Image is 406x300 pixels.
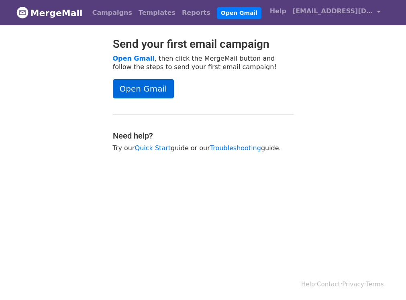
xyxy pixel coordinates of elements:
a: Open Gmail [113,79,174,98]
h2: Send your first email campaign [113,37,294,51]
a: Templates [135,5,179,21]
a: Help [301,281,315,288]
a: MergeMail [16,4,83,21]
a: Help [267,3,290,19]
a: Contact [317,281,340,288]
a: Campaigns [89,5,135,21]
span: [EMAIL_ADDRESS][DOMAIN_NAME] [293,6,373,16]
p: , then click the MergeMail button and follow the steps to send your first email campaign! [113,54,294,71]
a: Open Gmail [113,55,155,62]
iframe: Chat Widget [366,261,406,300]
a: Privacy [342,281,364,288]
h4: Need help? [113,131,294,141]
p: Try our guide or our guide. [113,144,294,152]
a: Reports [179,5,214,21]
a: Open Gmail [217,7,261,19]
a: [EMAIL_ADDRESS][DOMAIN_NAME] [290,3,384,22]
a: Quick Start [135,144,171,152]
a: Troubleshooting [210,144,261,152]
img: MergeMail logo [16,6,29,18]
